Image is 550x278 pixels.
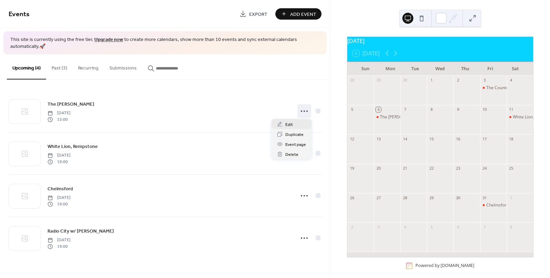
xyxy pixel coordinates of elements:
[9,8,30,21] span: Events
[441,263,474,269] a: [DOMAIN_NAME]
[509,107,514,112] div: 11
[429,195,434,200] div: 29
[47,142,98,150] a: White Lion, Rempstone
[482,224,487,229] div: 7
[73,54,104,79] button: Recurring
[429,136,434,141] div: 15
[47,116,71,122] span: 15:00
[453,62,478,76] div: Thu
[482,78,487,83] div: 3
[349,195,355,200] div: 26
[104,54,142,79] button: Submissions
[275,8,321,20] button: Add Event
[455,166,461,171] div: 23
[7,54,46,79] button: Upcoming (4)
[374,114,400,120] div: The Thomas Wholsey
[376,107,381,112] div: 6
[47,159,71,165] span: 19:00
[482,195,487,200] div: 31
[428,62,453,76] div: Wed
[47,201,71,207] span: 19:00
[402,136,408,141] div: 14
[349,224,355,229] div: 2
[455,136,461,141] div: 16
[486,202,509,208] div: Chelmsford
[376,195,381,200] div: 27
[503,62,528,76] div: Sat
[378,62,403,76] div: Mon
[234,8,273,20] a: Export
[480,85,507,91] div: The Country Cafe
[376,78,381,83] div: 29
[402,78,408,83] div: 30
[509,136,514,141] div: 18
[509,195,514,200] div: 1
[402,224,408,229] div: 4
[94,35,123,44] a: Upgrade now
[285,131,304,138] span: Duplicate
[47,110,71,116] span: [DATE]
[249,11,267,18] span: Export
[507,114,533,120] div: White Lion, Rempstone
[509,78,514,83] div: 4
[482,166,487,171] div: 24
[403,62,428,76] div: Tue
[429,78,434,83] div: 1
[376,136,381,141] div: 13
[376,166,381,171] div: 20
[285,151,298,158] span: Delete
[47,228,114,235] span: Radio City w/ [PERSON_NAME]
[285,121,293,128] span: Edit
[349,107,355,112] div: 5
[10,36,320,50] span: This site is currently using the free tier. to create more calendars, show more than 10 events an...
[285,141,306,148] span: Event page
[46,54,73,79] button: Past (3)
[509,224,514,229] div: 8
[47,227,114,235] a: Radio City w/ [PERSON_NAME]
[402,107,408,112] div: 7
[429,107,434,112] div: 8
[402,195,408,200] div: 28
[415,263,474,269] div: Powered by
[290,11,316,18] span: Add Event
[429,224,434,229] div: 5
[349,78,355,83] div: 28
[47,185,73,193] a: Chelmsford
[480,202,507,208] div: Chelmsford
[429,166,434,171] div: 22
[380,114,421,120] div: The [PERSON_NAME]
[47,143,98,150] span: White Lion, Rempstone
[402,166,408,171] div: 21
[486,85,520,91] div: The Country Cafe
[47,100,94,108] a: The [PERSON_NAME]
[478,62,503,76] div: Fri
[349,166,355,171] div: 19
[455,224,461,229] div: 6
[47,243,71,249] span: 19:00
[347,37,533,45] div: [DATE]
[455,78,461,83] div: 2
[349,136,355,141] div: 12
[47,101,94,108] span: The [PERSON_NAME]
[455,107,461,112] div: 9
[47,152,71,159] span: [DATE]
[47,195,71,201] span: [DATE]
[376,224,381,229] div: 3
[482,136,487,141] div: 17
[509,166,514,171] div: 25
[482,107,487,112] div: 10
[455,195,461,200] div: 30
[47,237,71,243] span: [DATE]
[353,62,378,76] div: Sun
